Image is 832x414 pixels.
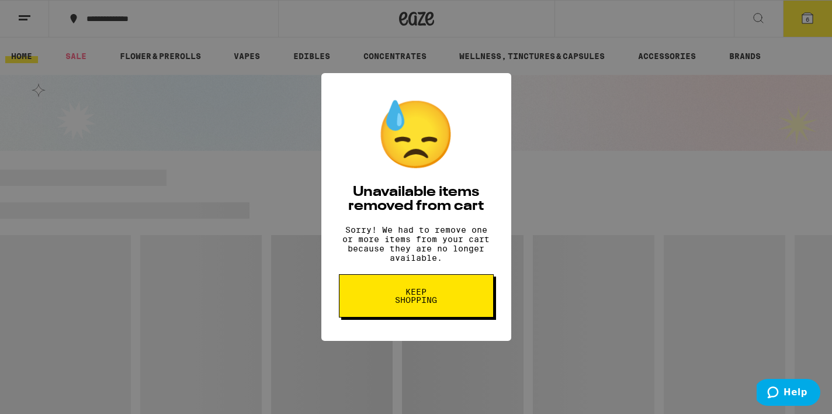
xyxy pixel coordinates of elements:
[757,379,820,408] iframe: Opens a widget where you can find more information
[386,288,446,304] span: Keep Shopping
[339,225,494,263] p: Sorry! We had to remove one or more items from your cart because they are no longer available.
[339,274,494,318] button: Keep Shopping
[375,96,457,174] div: 😓
[339,185,494,213] h2: Unavailable items removed from cart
